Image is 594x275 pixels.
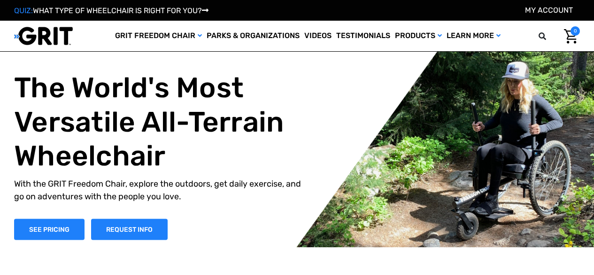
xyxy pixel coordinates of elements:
[14,71,304,173] h1: The World's Most Versatile All-Terrain Wheelchair
[14,26,73,46] img: GRIT All-Terrain Wheelchair and Mobility Equipment
[113,21,204,51] a: GRIT Freedom Chair
[14,6,33,15] span: QUIZ:
[564,29,578,44] img: Cart
[14,219,85,240] a: Shop Now
[204,21,302,51] a: Parks & Organizations
[302,21,334,51] a: Videos
[14,6,208,15] a: QUIZ:WHAT TYPE OF WHEELCHAIR IS RIGHT FOR YOU?
[525,6,573,15] a: Account
[571,26,580,36] span: 0
[393,21,444,51] a: Products
[557,26,580,46] a: Cart with 0 items
[334,21,393,51] a: Testimonials
[91,219,168,240] a: Slide number 1, Request Information
[14,177,304,203] p: With the GRIT Freedom Chair, explore the outdoors, get daily exercise, and go on adventures with ...
[543,26,557,46] input: Search
[444,21,503,51] a: Learn More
